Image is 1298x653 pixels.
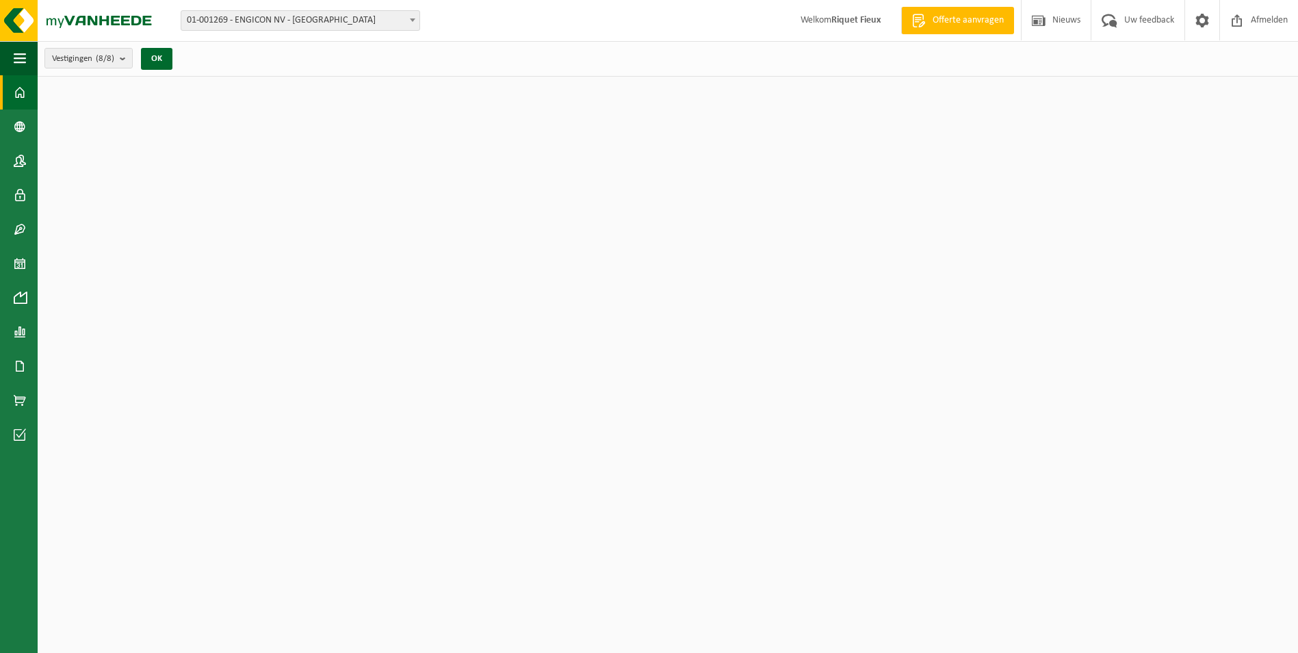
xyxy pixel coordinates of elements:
a: Offerte aanvragen [901,7,1014,34]
count: (8/8) [96,54,114,63]
span: 01-001269 - ENGICON NV - HARELBEKE [181,11,419,30]
span: Vestigingen [52,49,114,69]
button: Vestigingen(8/8) [44,48,133,68]
strong: Riquet Fieux [831,15,881,25]
span: Offerte aanvragen [929,14,1007,27]
button: OK [141,48,172,70]
span: 01-001269 - ENGICON NV - HARELBEKE [181,10,420,31]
